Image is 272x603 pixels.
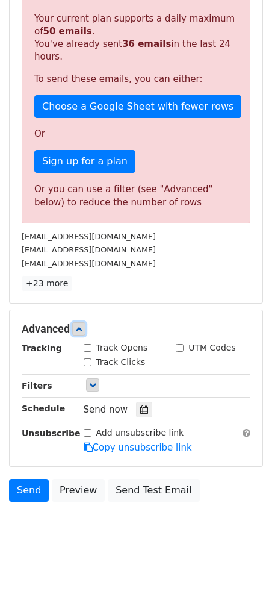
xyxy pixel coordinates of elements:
strong: 50 emails [43,26,91,37]
a: +23 more [22,276,72,291]
a: Preview [52,479,105,502]
a: Copy unsubscribe link [84,442,192,453]
label: Add unsubscribe link [96,426,184,439]
label: Track Opens [96,342,148,354]
strong: Filters [22,381,52,390]
a: Send Test Email [108,479,199,502]
small: [EMAIL_ADDRESS][DOMAIN_NAME] [22,232,156,241]
small: [EMAIL_ADDRESS][DOMAIN_NAME] [22,245,156,254]
p: Or [34,128,238,140]
strong: Schedule [22,404,65,413]
label: UTM Codes [188,342,235,354]
a: Send [9,479,49,502]
strong: Unsubscribe [22,428,81,438]
span: Send now [84,404,128,415]
div: Or you can use a filter (see "Advanced" below) to reduce the number of rows [34,183,238,210]
strong: 36 emails [122,39,171,49]
small: [EMAIL_ADDRESS][DOMAIN_NAME] [22,259,156,268]
a: Choose a Google Sheet with fewer rows [34,95,241,118]
p: Your current plan supports a daily maximum of . You've already sent in the last 24 hours. [34,13,238,63]
a: Sign up for a plan [34,150,135,173]
iframe: Chat Widget [212,545,272,603]
p: To send these emails, you can either: [34,73,238,86]
strong: Tracking [22,343,62,353]
label: Track Clicks [96,356,146,369]
h5: Advanced [22,322,250,336]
